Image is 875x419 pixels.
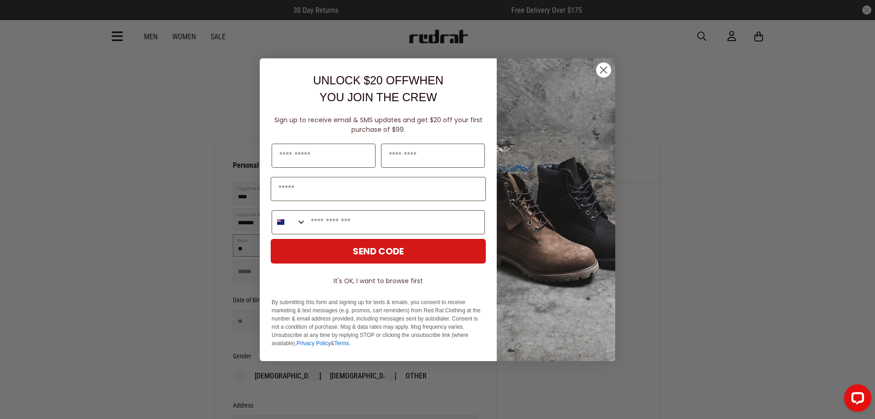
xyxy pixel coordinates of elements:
[271,273,486,289] button: It's OK, I want to browse first
[409,74,443,87] span: WHEN
[271,177,486,201] input: Email
[837,381,875,419] iframe: LiveChat chat widget
[313,74,409,87] span: UNLOCK $20 OFF
[274,115,483,134] span: Sign up to receive email & SMS updates and get $20 off your first purchase of $99.
[271,239,486,264] button: SEND CODE
[596,62,612,78] button: Close dialog
[297,340,331,347] a: Privacy Policy
[497,58,615,361] img: f7662613-148e-4c88-9575-6c6b5b55a647.jpeg
[277,218,284,226] img: New Zealand
[272,144,376,168] input: First Name
[319,91,437,103] span: YOU JOIN THE CREW
[272,211,306,234] button: Search Countries
[272,298,485,347] p: By submitting this form and signing up for texts & emails, you consent to receive marketing & tex...
[334,340,349,347] a: Terms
